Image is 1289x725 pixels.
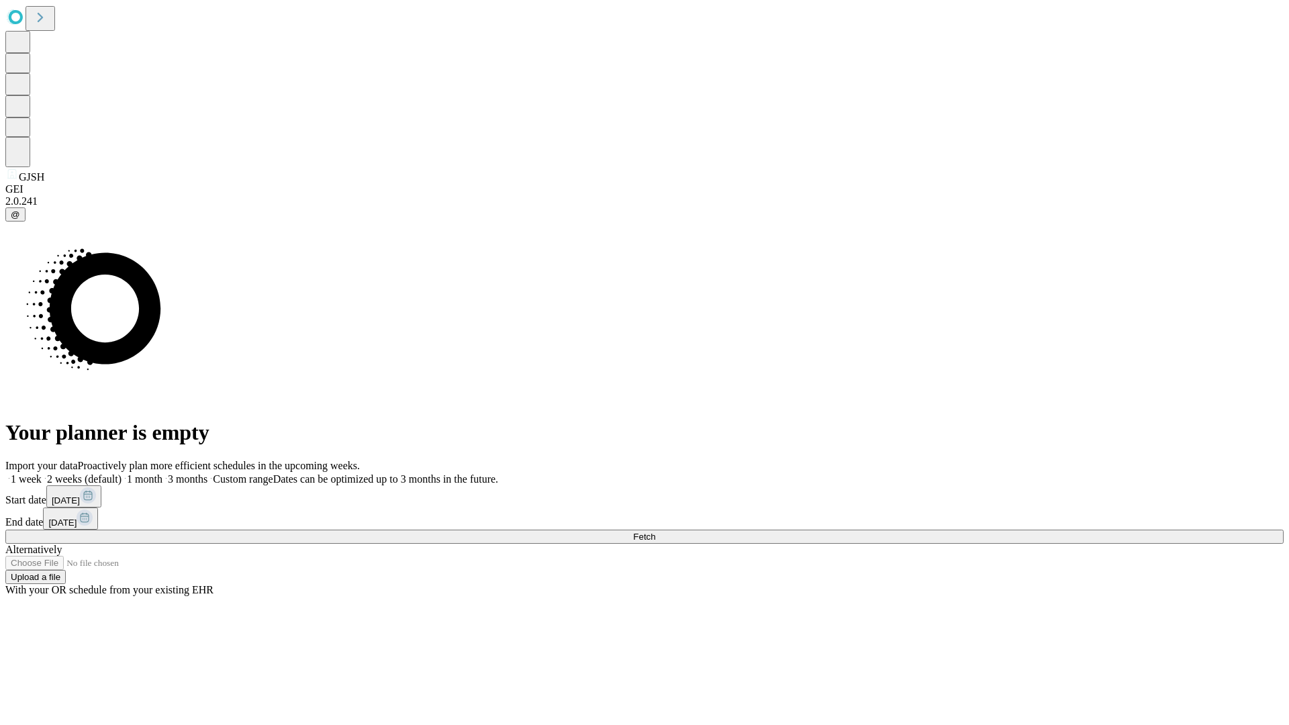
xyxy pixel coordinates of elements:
span: @ [11,209,20,220]
h1: Your planner is empty [5,420,1284,445]
span: Dates can be optimized up to 3 months in the future. [273,473,498,485]
span: [DATE] [48,518,77,528]
div: GEI [5,183,1284,195]
button: [DATE] [46,485,101,507]
span: With your OR schedule from your existing EHR [5,584,213,595]
div: Start date [5,485,1284,507]
span: Alternatively [5,544,62,555]
button: Upload a file [5,570,66,584]
span: 1 week [11,473,42,485]
span: Custom range [213,473,273,485]
span: Import your data [5,460,78,471]
span: 2 weeks (default) [47,473,122,485]
span: GJSH [19,171,44,183]
div: End date [5,507,1284,530]
span: [DATE] [52,495,80,505]
button: [DATE] [43,507,98,530]
span: 3 months [168,473,207,485]
button: Fetch [5,530,1284,544]
span: 1 month [127,473,162,485]
span: Proactively plan more efficient schedules in the upcoming weeks. [78,460,360,471]
span: Fetch [633,532,655,542]
button: @ [5,207,26,222]
div: 2.0.241 [5,195,1284,207]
